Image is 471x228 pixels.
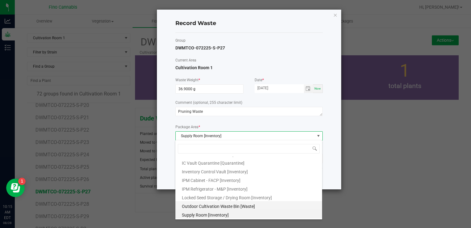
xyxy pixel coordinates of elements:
[175,77,244,83] label: Waste Weight
[175,100,323,105] label: Comment (optional, 255 character limit)
[255,84,304,92] input: Date
[18,178,26,185] iframe: Resource center unread badge
[175,65,213,70] span: Cultivation Room 1
[304,84,313,93] span: Toggle calendar
[175,57,323,63] label: Current Area
[6,179,25,197] iframe: Resource center
[175,19,323,27] h4: Record Waste
[175,38,323,43] label: Group
[314,87,321,90] span: Now
[255,77,323,83] label: Date
[175,124,323,130] label: Package Area
[181,134,221,138] span: Supply Room [Inventory]
[175,45,225,50] span: DWMTCO-072225-S-P27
